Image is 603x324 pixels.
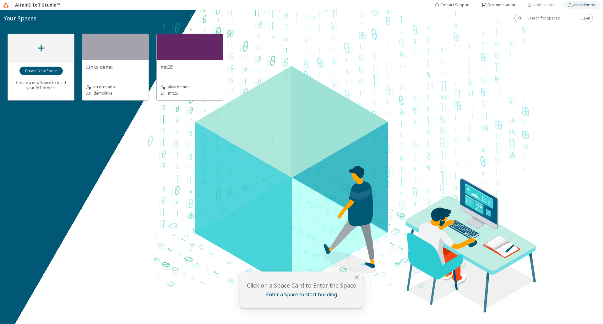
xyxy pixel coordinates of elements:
[160,91,166,96] p: ID:
[86,63,145,70] unity-typography: Links demo
[12,75,70,95] unity-typography: Create a new Space to build your IoT project
[244,291,359,298] unity-typography: Enter a Space to start building
[94,91,112,96] p: demolinks
[86,84,145,90] unity-typography: arcoronado
[168,91,178,96] p: mit25
[244,282,359,289] unity-typography: Click on a Space Card to Enter the Space
[160,63,219,70] unity-typography: mit25
[86,91,91,96] p: ID:
[160,84,219,90] unity-typography: altairdemos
